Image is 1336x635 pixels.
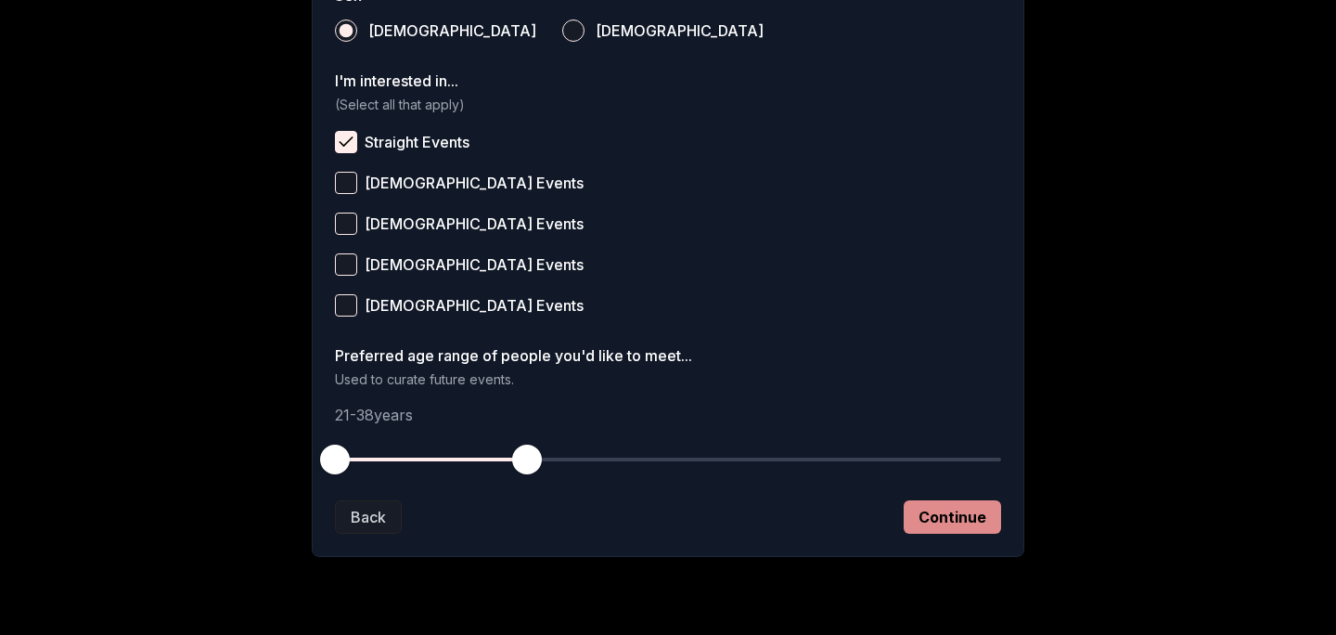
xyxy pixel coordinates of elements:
label: I'm interested in... [335,73,1001,88]
span: [DEMOGRAPHIC_DATA] Events [365,216,584,231]
button: [DEMOGRAPHIC_DATA] Events [335,213,357,235]
label: Preferred age range of people you'd like to meet... [335,348,1001,363]
span: [DEMOGRAPHIC_DATA] Events [365,298,584,313]
button: [DEMOGRAPHIC_DATA] [562,19,584,42]
button: [DEMOGRAPHIC_DATA] Events [335,172,357,194]
span: [DEMOGRAPHIC_DATA] Events [365,175,584,190]
button: Continue [904,500,1001,534]
button: [DEMOGRAPHIC_DATA] [335,19,357,42]
span: [DEMOGRAPHIC_DATA] Events [365,257,584,272]
span: [DEMOGRAPHIC_DATA] [596,23,764,38]
p: Used to curate future events. [335,370,1001,389]
span: Straight Events [365,135,469,149]
p: (Select all that apply) [335,96,1001,114]
span: [DEMOGRAPHIC_DATA] [368,23,536,38]
button: [DEMOGRAPHIC_DATA] Events [335,253,357,276]
button: Back [335,500,402,534]
button: Straight Events [335,131,357,153]
button: [DEMOGRAPHIC_DATA] Events [335,294,357,317]
p: 21 - 38 years [335,404,1001,426]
